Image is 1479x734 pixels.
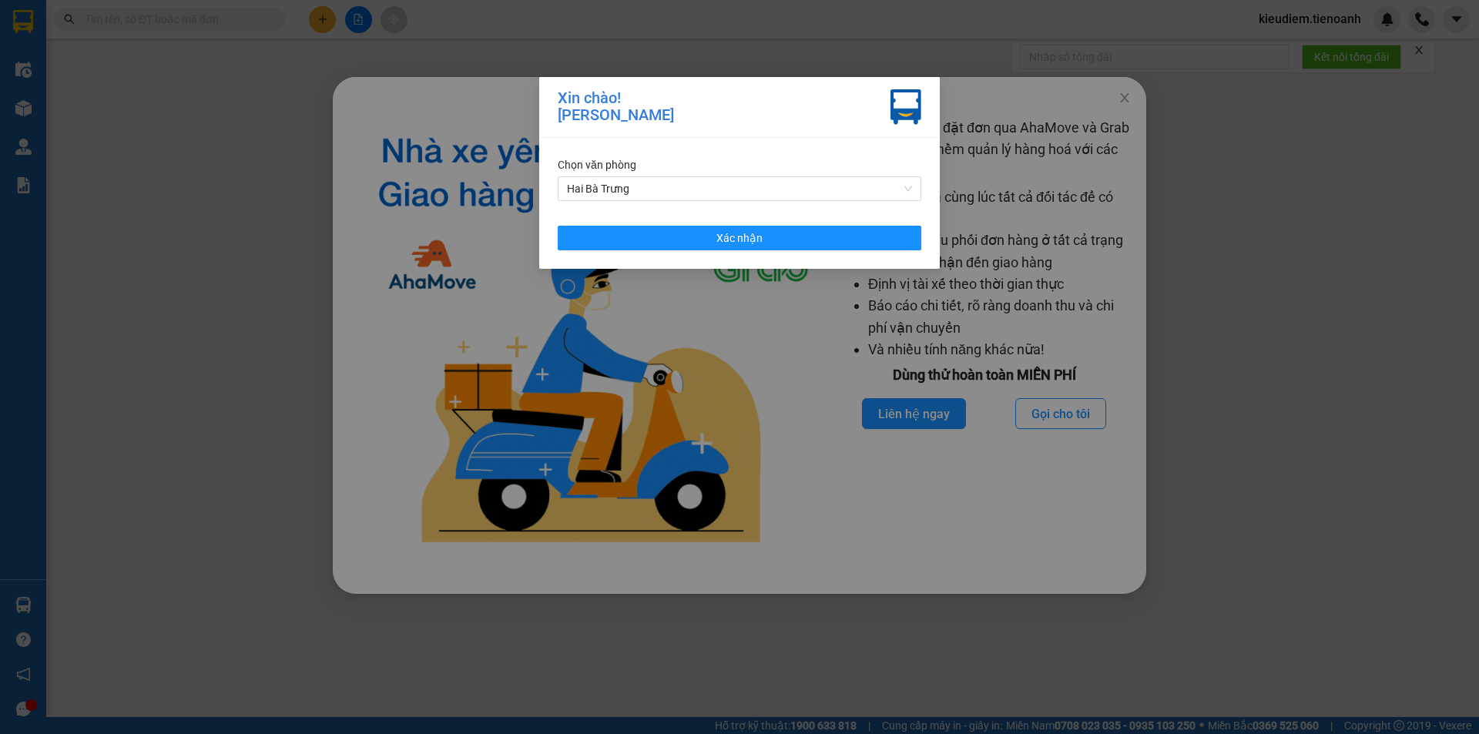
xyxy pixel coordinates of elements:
span: Xác nhận [716,230,763,246]
span: Hai Bà Trưng [567,177,912,200]
div: Xin chào! [PERSON_NAME] [558,89,674,125]
div: Chọn văn phòng [558,156,921,173]
button: Xác nhận [558,226,921,250]
img: vxr-icon [890,89,921,125]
